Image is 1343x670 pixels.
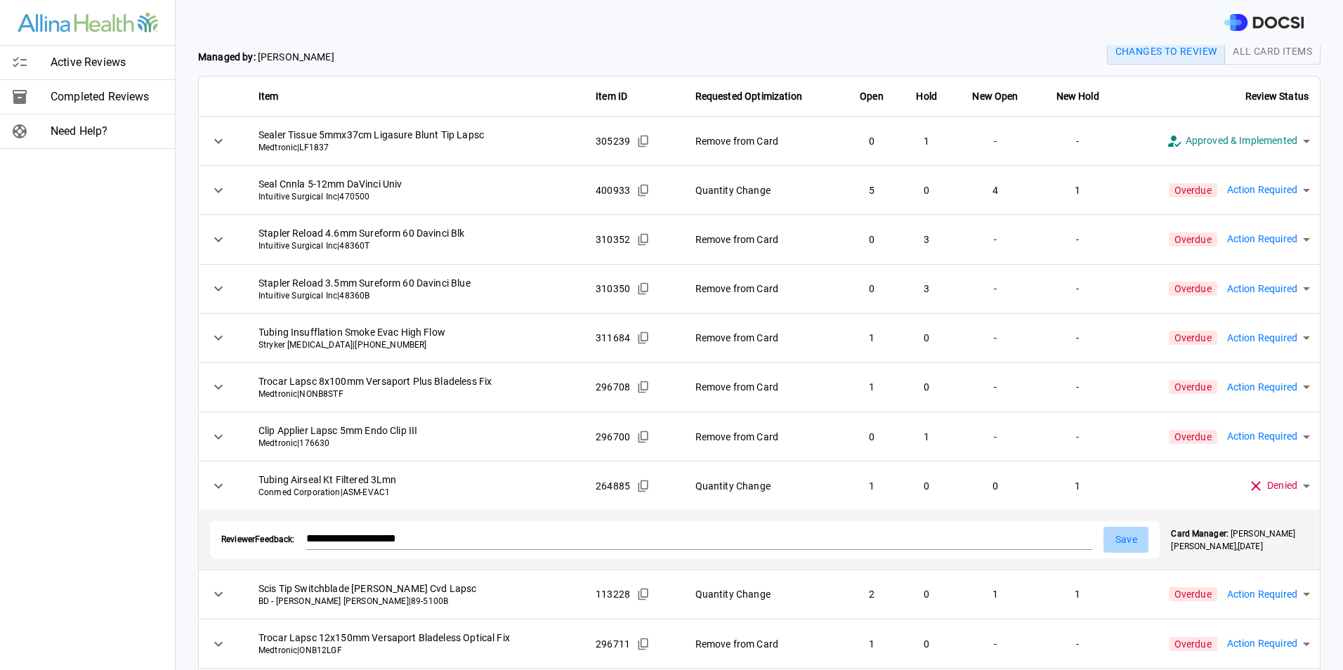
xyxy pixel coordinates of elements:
[258,473,573,487] span: Tubing Airseal Kt Filtered 3Lmn
[900,461,953,511] td: 0
[1169,331,1217,345] span: Overdue
[684,461,844,511] td: Quantity Change
[633,475,654,497] button: Copied!
[596,183,630,197] span: 400933
[1169,637,1217,651] span: Overdue
[1169,587,1217,601] span: Overdue
[695,91,802,102] strong: Requested Optimization
[596,282,630,296] span: 310350
[1037,362,1118,412] td: -
[1224,14,1304,32] img: DOCSI Logo
[633,278,654,299] button: Copied!
[633,180,654,201] button: Copied!
[1107,38,1226,65] button: Changes to Review
[1169,380,1217,394] span: Overdue
[1245,91,1309,102] strong: Review Status
[1217,367,1320,407] div: Action Required
[258,240,573,252] span: Intuitive Surgical Inc | 48360T
[953,117,1037,166] td: -
[633,376,654,398] button: Copied!
[1037,619,1118,669] td: -
[1037,215,1118,264] td: -
[1037,570,1118,619] td: 1
[1171,529,1228,539] strong: Card Manager:
[684,412,844,461] td: Remove from Card
[900,619,953,669] td: 0
[1227,182,1297,198] span: Action Required
[51,88,164,105] span: Completed Reviews
[1037,412,1118,461] td: -
[633,327,654,348] button: Copied!
[684,117,844,166] td: Remove from Card
[1056,91,1099,102] strong: New Hold
[258,388,573,400] span: Medtronic | NONB8STF
[953,412,1037,461] td: -
[1037,117,1118,166] td: -
[1227,428,1297,445] span: Action Required
[633,131,654,152] button: Copied!
[596,479,630,493] span: 264885
[258,226,573,240] span: Stapler Reload 4.6mm Sureform 60 Davinci Blk
[596,430,630,444] span: 296700
[844,313,900,362] td: 1
[1217,318,1320,357] div: Action Required
[221,534,295,546] span: Reviewer Feedback:
[900,215,953,264] td: 3
[51,54,164,71] span: Active Reviews
[258,374,573,388] span: Trocar Lapsc 8x100mm Versaport Plus Bladeless Fix
[258,91,279,102] strong: Item
[258,582,573,596] span: Scis Tip Switchblade [PERSON_NAME] Cvd Lapsc
[844,461,900,511] td: 1
[860,91,884,102] strong: Open
[1227,281,1297,297] span: Action Required
[684,619,844,669] td: Remove from Card
[258,596,573,607] span: BD - [PERSON_NAME] [PERSON_NAME] | 89-5100B
[953,461,1037,511] td: 0
[684,570,844,619] td: Quantity Change
[1103,527,1148,553] button: Save
[1186,133,1297,149] span: Approved & Implemented
[596,380,630,394] span: 296708
[900,166,953,215] td: 0
[684,166,844,215] td: Quantity Change
[258,423,573,438] span: Clip Applier Lapsc 5mm Endo Clip III
[844,570,900,619] td: 2
[1169,430,1217,444] span: Overdue
[258,191,573,203] span: Intuitive Surgical Inc | 470500
[1037,461,1118,511] td: 1
[198,50,642,65] span: [PERSON_NAME]
[596,134,630,148] span: 305239
[258,438,573,449] span: Medtronic | 176630
[953,166,1037,215] td: 4
[1217,220,1320,259] div: Action Required
[1037,166,1118,215] td: 1
[1217,417,1320,456] div: Action Required
[633,633,654,655] button: Copied!
[258,487,573,499] span: Conmed Corporation | ASM-EVAC1
[1037,313,1118,362] td: -
[684,215,844,264] td: Remove from Card
[258,645,573,657] span: Medtronic | ONB12LGF
[844,117,900,166] td: 0
[1227,379,1297,395] span: Action Required
[1169,232,1217,247] span: Overdue
[844,412,900,461] td: 0
[916,91,937,102] strong: Hold
[1156,121,1320,161] div: Approved & Implemented
[900,264,953,313] td: 3
[1217,624,1320,664] div: Action Required
[844,215,900,264] td: 0
[972,91,1018,102] strong: New Open
[1227,586,1297,603] span: Action Required
[1169,282,1217,296] span: Overdue
[953,264,1037,313] td: -
[633,229,654,250] button: Copied!
[258,325,573,339] span: Tubing Insufflation Smoke Evac High Flow
[596,587,630,601] span: 113228
[953,570,1037,619] td: 1
[900,570,953,619] td: 0
[1227,330,1297,346] span: Action Required
[1037,264,1118,313] td: -
[684,362,844,412] td: Remove from Card
[596,232,630,247] span: 310352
